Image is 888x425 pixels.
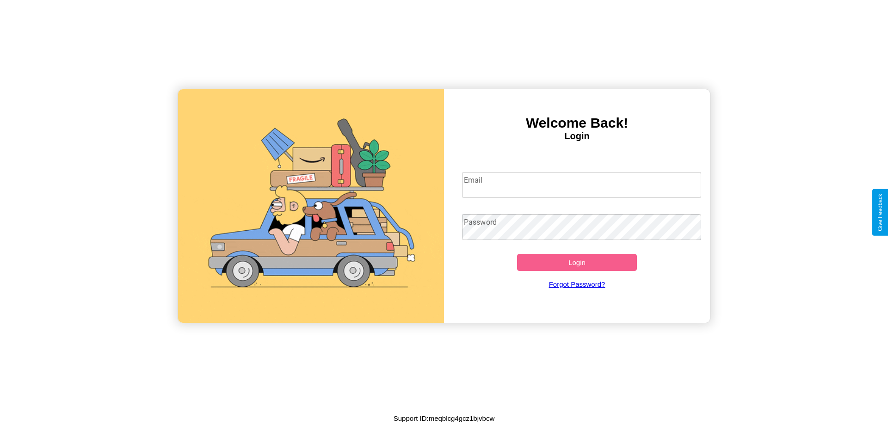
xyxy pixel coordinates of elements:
h4: Login [444,131,710,142]
h3: Welcome Back! [444,115,710,131]
div: Give Feedback [877,194,883,231]
button: Login [517,254,637,271]
a: Forgot Password? [457,271,697,297]
img: gif [178,89,444,323]
p: Support ID: meqblcg4gcz1bjvbcw [394,412,494,425]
